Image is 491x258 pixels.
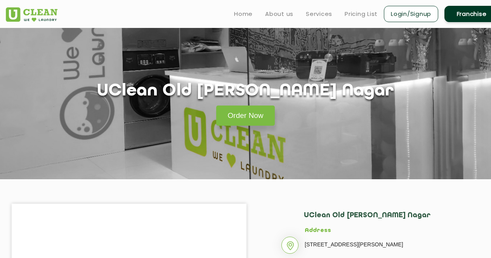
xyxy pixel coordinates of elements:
p: [STREET_ADDRESS][PERSON_NAME] [305,239,470,250]
a: Login/Signup [384,6,438,22]
a: Home [234,9,253,19]
h1: UClean Old [PERSON_NAME] Nagar [97,81,394,101]
a: About us [265,9,293,19]
img: UClean Laundry and Dry Cleaning [6,7,57,22]
h2: UClean Old [PERSON_NAME] Nagar [304,211,470,227]
a: Services [306,9,332,19]
a: Order Now [216,106,275,126]
a: Pricing List [345,9,378,19]
h5: Address [305,227,470,234]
